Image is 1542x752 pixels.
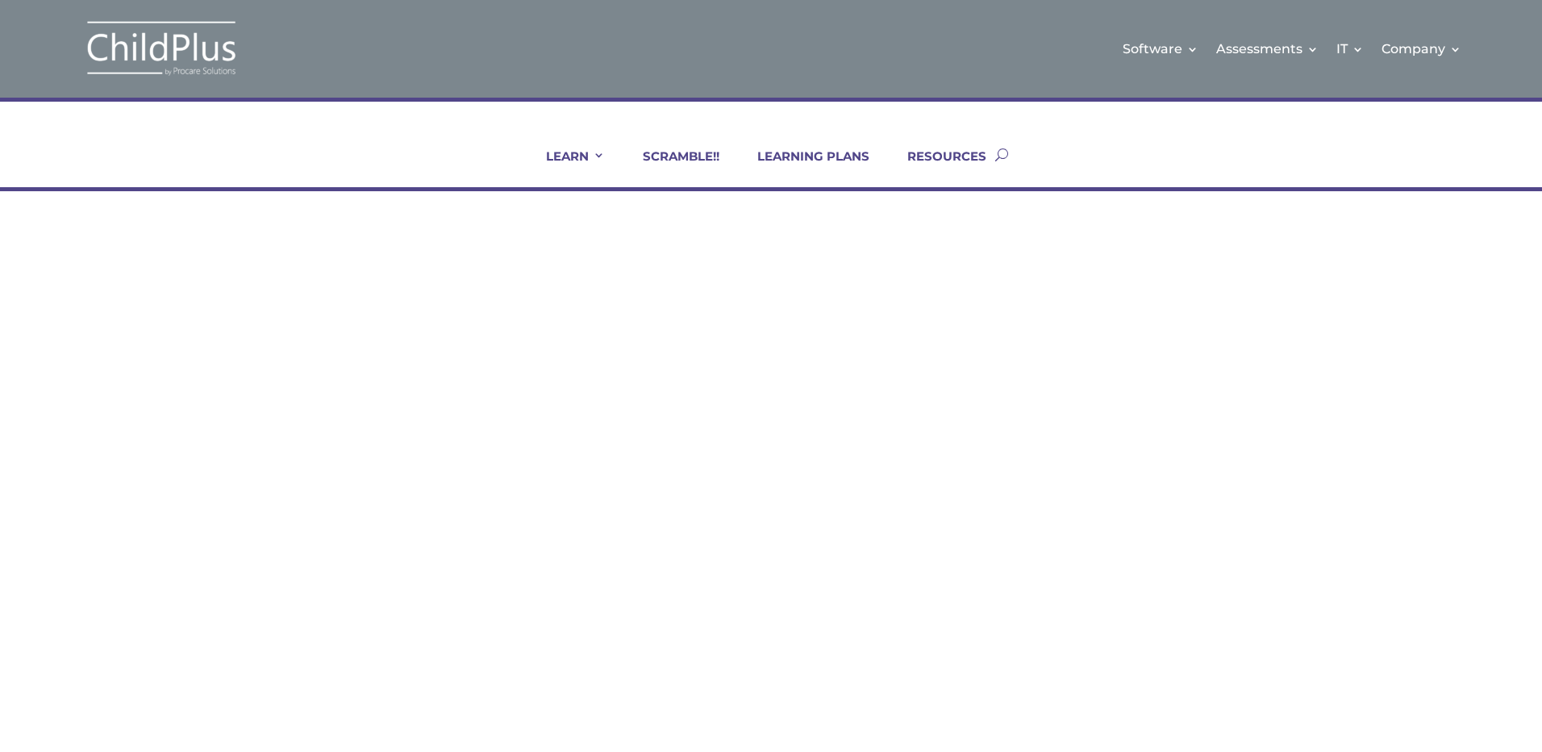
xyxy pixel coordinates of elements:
a: LEARNING PLANS [737,148,869,187]
a: Company [1382,16,1461,81]
a: LEARN [526,148,605,187]
a: Assessments [1216,16,1319,81]
a: RESOURCES [887,148,986,187]
a: Software [1123,16,1198,81]
a: IT [1336,16,1364,81]
a: SCRAMBLE!! [623,148,719,187]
